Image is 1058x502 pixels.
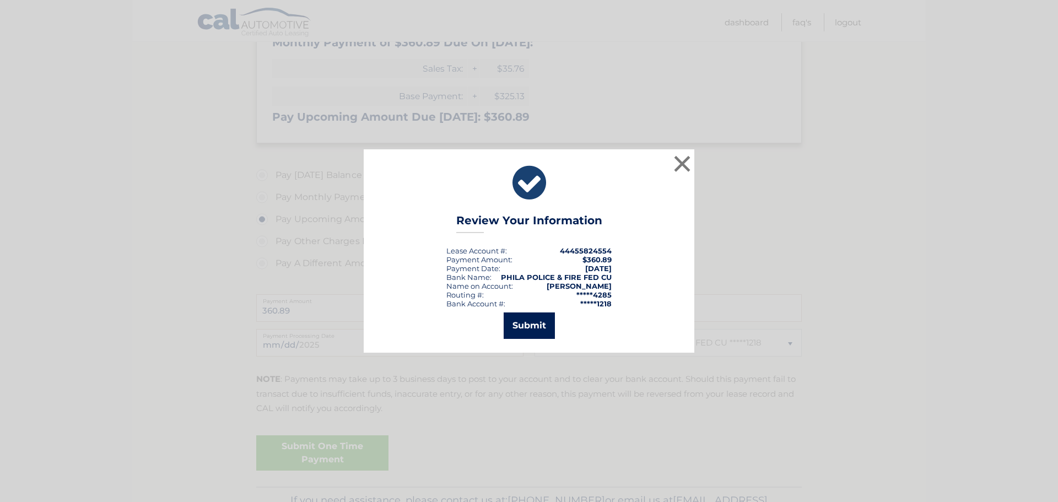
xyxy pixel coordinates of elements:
span: Payment Date [446,264,499,273]
button: Submit [504,312,555,339]
div: Routing #: [446,290,484,299]
span: $360.89 [582,255,612,264]
div: Lease Account #: [446,246,507,255]
div: Bank Name: [446,273,492,282]
strong: [PERSON_NAME] [547,282,612,290]
div: Name on Account: [446,282,513,290]
button: × [671,153,693,175]
strong: PHILA POLICE & FIRE FED CU [501,273,612,282]
div: Bank Account #: [446,299,505,308]
div: : [446,264,500,273]
div: Payment Amount: [446,255,512,264]
h3: Review Your Information [456,214,602,233]
span: [DATE] [585,264,612,273]
strong: 44455824554 [560,246,612,255]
